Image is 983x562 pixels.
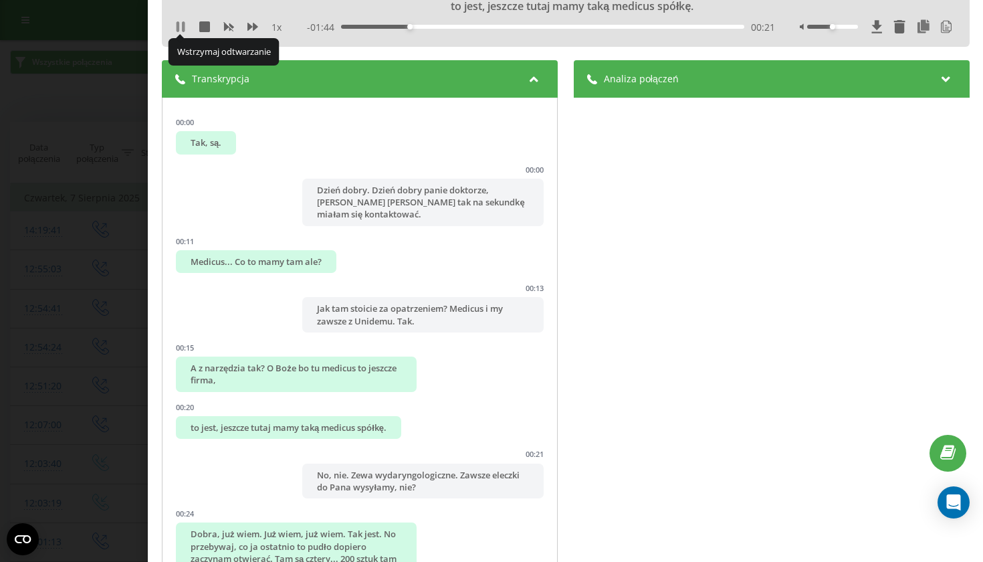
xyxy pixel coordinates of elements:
[603,72,678,86] span: Analiza połączeń
[525,283,543,293] div: 00:13
[7,523,39,555] button: Open CMP widget
[751,21,775,34] span: 00:21
[176,117,194,127] div: 00:00
[176,508,194,519] div: 00:24
[176,250,336,273] div: Medicus... Co to mamy tam ale?
[302,179,543,226] div: Dzień dobry. Dzień dobry panie doktorze, [PERSON_NAME] [PERSON_NAME] tak na sekundkę miałam się k...
[192,72,249,86] span: Transkrypcja
[938,486,970,519] div: Open Intercom Messenger
[302,464,543,498] div: No, nie. Zewa wydaryngologiczne. Zawsze eleczki do Pana wysyłamy, nie?
[176,416,401,439] div: to jest, jeszcze tutaj mamy taką medicus spółkę.
[525,449,543,459] div: 00:21
[306,21,340,34] span: - 01:44
[169,38,280,65] div: Wstrzymaj odtwarzanie
[176,357,417,391] div: A z narzędzia tak? O Boże bo tu medicus to jeszcze firma,
[176,131,236,154] div: Tak, są.
[176,343,194,353] div: 00:15
[176,402,194,412] div: 00:20
[829,24,835,29] div: Accessibility label
[525,165,543,175] div: 00:00
[407,24,412,29] div: Accessibility label
[271,21,282,34] span: 1 x
[176,236,194,246] div: 00:11
[302,297,543,332] div: Jak tam stoicie za opatrzeniem? Medicus i my zawsze z Unidemu. Tak.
